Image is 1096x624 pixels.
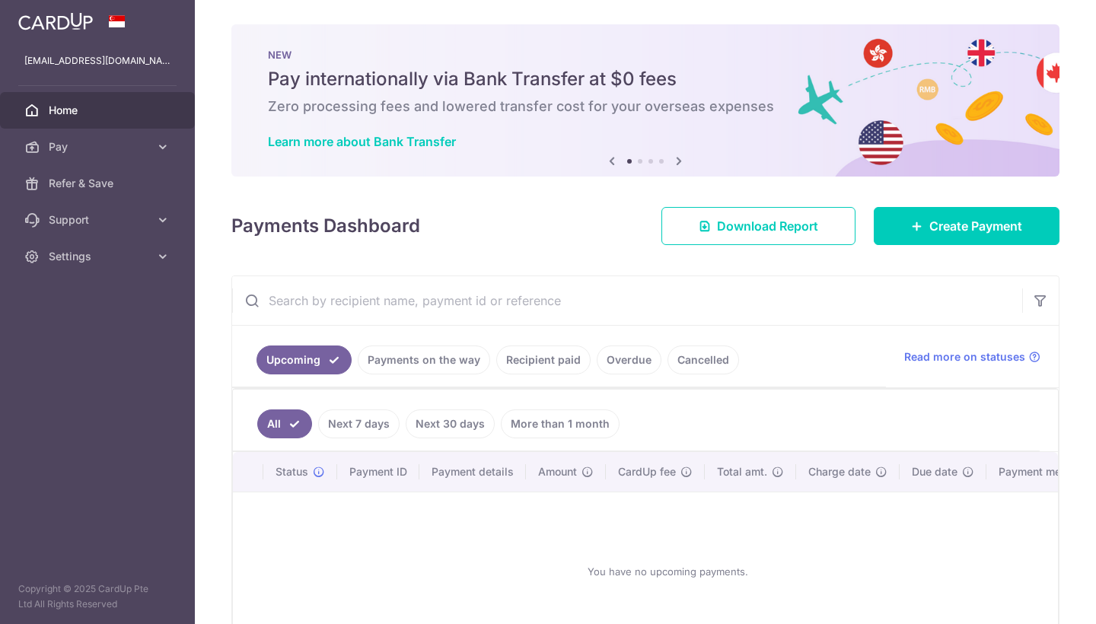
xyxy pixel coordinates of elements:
a: Download Report [661,207,855,245]
h4: Payments Dashboard [231,212,420,240]
a: Create Payment [874,207,1059,245]
a: Recipient paid [496,345,591,374]
span: Status [276,464,308,479]
span: Charge date [808,464,871,479]
h5: Pay internationally via Bank Transfer at $0 fees [268,67,1023,91]
span: Download Report [717,217,818,235]
span: Settings [49,249,149,264]
span: Due date [912,464,957,479]
span: Create Payment [929,217,1022,235]
a: Next 30 days [406,409,495,438]
span: CardUp fee [618,464,676,479]
a: Overdue [597,345,661,374]
p: NEW [268,49,1023,61]
img: CardUp [18,12,93,30]
a: Cancelled [667,345,739,374]
span: Home [49,103,149,118]
span: Support [49,212,149,228]
span: Amount [538,464,577,479]
a: More than 1 month [501,409,620,438]
img: Bank transfer banner [231,24,1059,177]
h6: Zero processing fees and lowered transfer cost for your overseas expenses [268,97,1023,116]
a: Payments on the way [358,345,490,374]
a: Upcoming [256,345,352,374]
span: Read more on statuses [904,349,1025,365]
th: Payment details [419,452,526,492]
span: Refer & Save [49,176,149,191]
a: Next 7 days [318,409,400,438]
p: [EMAIL_ADDRESS][DOMAIN_NAME] [24,53,170,68]
a: Read more on statuses [904,349,1040,365]
input: Search by recipient name, payment id or reference [232,276,1022,325]
span: Pay [49,139,149,154]
span: Total amt. [717,464,767,479]
a: Learn more about Bank Transfer [268,134,456,149]
a: All [257,409,312,438]
th: Payment ID [337,452,419,492]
